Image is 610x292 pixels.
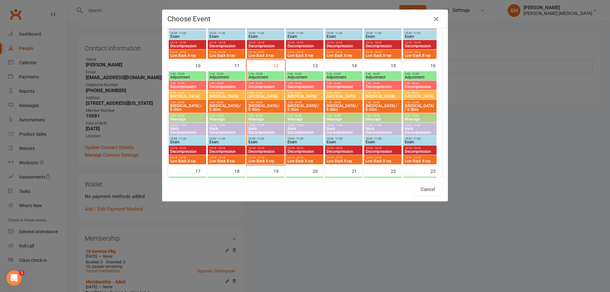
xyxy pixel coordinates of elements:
[209,85,244,89] span: Decompression
[209,82,244,85] span: 7:45 - 20:00
[287,44,322,48] span: Decompression
[365,147,400,150] span: 12:15 - 13:15
[365,159,400,163] span: Low Back X-ray
[326,54,361,58] span: Low Back X-ray
[170,72,205,75] span: 7:45 - 20:00
[404,35,435,38] span: Exam
[326,150,361,153] span: Decompression
[209,159,244,163] span: Low Back X-ray
[287,92,322,94] span: 7:45 - 20:00
[326,82,361,85] span: 7:45 - 20:00
[326,127,361,134] span: Neck Decompression
[287,114,322,117] span: 7:45 - 20:00
[209,94,244,98] span: [MEDICAL_DATA]
[287,21,322,29] span: Neck Decompression
[170,147,205,150] span: 12:15 - 13:15
[326,101,361,104] span: 7:45 - 20:00
[365,114,400,117] span: 7:45 - 20:00
[19,270,24,275] span: 1
[287,51,322,54] span: 12:15 - 13:15
[209,32,244,35] span: 10:30 - 11:30
[209,124,244,127] span: 10:00 - 11:00
[326,32,361,35] span: 10:30 - 11:30
[209,101,244,104] span: 7:45 - 20:00
[287,117,322,121] span: Massage
[326,159,361,163] span: Low Back X-ray
[170,44,205,48] span: Decompression
[287,54,322,58] span: Low Back X-ray
[209,137,244,140] span: 10:30 - 11:30
[248,35,283,38] span: Exam
[365,54,400,58] span: Low Back X-ray
[365,94,400,98] span: [MEDICAL_DATA]
[365,51,400,54] span: 12:15 - 13:15
[404,104,435,112] span: [MEDICAL_DATA] / E-Stim
[209,147,244,150] span: 12:15 - 13:15
[391,60,402,71] div: 15
[170,85,205,89] span: Decompression
[404,41,435,44] span: 12:15 - 13:15
[170,117,205,121] span: Massage
[170,140,205,144] span: Exam
[248,75,283,79] span: Adjustment
[6,270,22,286] iframe: Intercom live chat
[248,101,283,104] span: 7:45 - 20:00
[209,117,244,121] span: Massage
[365,35,400,38] span: Exam
[274,166,285,176] div: 19
[404,150,435,153] span: Decompression
[287,124,322,127] span: 10:00 - 11:00
[313,60,324,71] div: 13
[365,44,400,48] span: Decompression
[404,114,435,117] span: 7:45 - 20:00
[365,92,400,94] span: 7:45 - 20:00
[209,54,244,58] span: Low Back X-ray
[209,75,244,79] span: Adjustment
[209,150,244,153] span: Decompression
[287,137,322,140] span: 10:30 - 11:30
[209,127,244,134] span: Neck Decompression
[404,94,435,98] span: [MEDICAL_DATA]
[326,44,361,48] span: Decompression
[287,159,322,163] span: Low Back X-ray
[170,21,205,29] span: Neck Decompression
[404,21,435,29] span: Neck Decompression
[170,94,205,98] span: [MEDICAL_DATA]
[287,101,322,104] span: 7:45 - 20:00
[170,150,205,153] span: Decompression
[248,44,283,48] span: Decompression
[404,32,435,35] span: 10:30 - 11:30
[365,85,400,89] span: Decompression
[404,117,435,121] span: Massage
[365,124,400,127] span: 10:00 - 11:00
[170,82,205,85] span: 7:45 - 20:00
[404,147,435,150] span: 12:15 - 13:15
[248,124,283,127] span: 10:00 - 11:00
[326,156,361,159] span: 12:15 - 13:15
[404,101,435,104] span: 7:45 - 20:00
[234,60,246,71] div: 11
[170,75,205,79] span: Adjustment
[170,32,205,35] span: 10:30 - 11:30
[404,92,435,94] span: 7:45 - 20:00
[209,51,244,54] span: 12:15 - 13:15
[248,137,283,140] span: 10:30 - 11:30
[404,137,435,140] span: 10:30 - 11:30
[391,166,402,176] div: 22
[365,32,400,35] span: 10:30 - 11:30
[287,140,322,144] span: Exam
[287,35,322,38] span: Exam
[326,21,361,29] span: Neck Decompression
[248,51,283,54] span: 12:15 - 13:15
[287,75,322,79] span: Adjustment
[404,85,435,89] span: Decompression
[404,156,435,159] span: 12:15 - 13:15
[365,101,400,104] span: 7:45 - 20:00
[352,166,363,176] div: 21
[365,127,400,134] span: Neck Decompression
[287,32,322,35] span: 10:30 - 11:30
[287,41,322,44] span: 12:15 - 13:15
[170,41,205,44] span: 12:15 - 13:15
[234,166,246,176] div: 18
[248,85,283,89] span: Decompression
